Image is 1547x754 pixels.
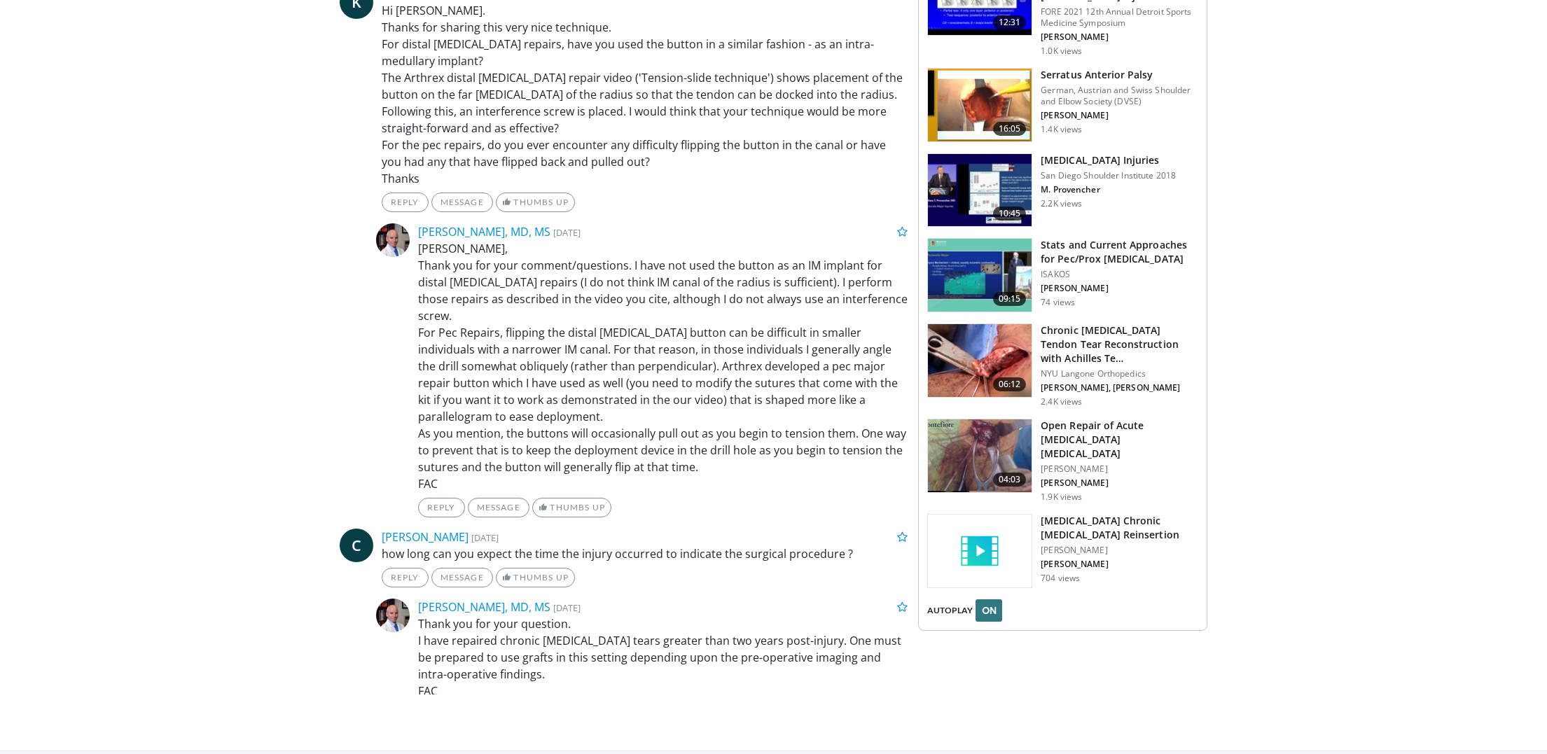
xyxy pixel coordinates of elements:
[1041,46,1082,57] p: 1.0K views
[1041,477,1198,489] p: [PERSON_NAME]
[1041,545,1198,556] p: [PERSON_NAME]
[1041,368,1198,379] p: NYU Langone Orthopedics
[1041,283,1198,294] p: [PERSON_NAME]
[1041,573,1080,584] p: 704 views
[1041,68,1198,82] h3: Serratus Anterior Palsy
[993,15,1027,29] span: 12:31
[382,2,908,187] p: Hi [PERSON_NAME]. Thanks for sharing this very nice technique. For distal [MEDICAL_DATA] repairs,...
[1041,297,1075,308] p: 74 views
[382,529,469,545] a: [PERSON_NAME]
[1041,269,1198,280] p: ISAKOS
[418,599,550,615] a: [PERSON_NAME], MD, MS
[928,69,1032,141] img: f36629fc-2725-4143-a36d-5b47fdf5f036.150x105_q85_crop-smart_upscale.jpg
[418,615,908,699] p: Thank you for your question. I have repaired chronic [MEDICAL_DATA] tears greater than two years ...
[1041,396,1082,407] p: 2.4K views
[1041,514,1198,542] h3: [MEDICAL_DATA] Chronic [MEDICAL_DATA] Reinsertion
[418,224,550,239] a: [PERSON_NAME], MD, MS
[418,240,908,492] p: [PERSON_NAME], Thank you for your comment/questions. I have not used the button as an IM implant ...
[928,419,1032,492] img: e05d4cd7-8798-43a9-9461-bfec3893ad82.150x105_q85_crop-smart_upscale.jpg
[1041,110,1198,121] p: [PERSON_NAME]
[993,377,1027,391] span: 06:12
[927,604,973,617] span: AUTOPLAY
[1041,491,1082,503] p: 1.9K views
[340,529,373,562] a: C
[928,154,1032,227] img: c1a2d083-19a0-45b9-827f-a68af00a11b1.150x105_q85_crop-smart_upscale.jpg
[993,473,1027,487] span: 04:03
[927,514,1198,588] a: [MEDICAL_DATA] Chronic [MEDICAL_DATA] Reinsertion [PERSON_NAME] [PERSON_NAME] 704 views
[993,292,1027,306] span: 09:15
[376,223,410,257] img: Avatar
[471,531,499,544] small: [DATE]
[1041,419,1198,461] h3: Open Repair of Acute [MEDICAL_DATA] [MEDICAL_DATA]
[927,323,1198,407] a: 06:12 Chronic [MEDICAL_DATA] Tendon Tear Reconstruction with Achilles Te… NYU Langone Orthopedics...
[1041,170,1176,181] p: San Diego Shoulder Institute 2018
[553,601,581,614] small: [DATE]
[496,193,575,212] a: Thumbs Up
[928,239,1032,312] img: 7ea6420f-a9df-41d9-a989-4fd4fc7a1bab.150x105_q85_crop-smart_upscale.jpg
[431,568,493,587] a: Message
[468,498,529,517] a: Message
[976,599,1002,622] button: ON
[927,238,1198,312] a: 09:15 Stats and Current Approaches for Pec/Prox [MEDICAL_DATA] ISAKOS [PERSON_NAME] 74 views
[532,498,611,517] a: Thumbs Up
[376,599,410,632] img: Avatar
[1041,6,1198,29] p: FORE 2021 12th Annual Detroit Sports Medicine Symposium
[1041,382,1198,393] p: [PERSON_NAME], [PERSON_NAME]
[418,498,465,517] a: Reply
[1041,184,1176,195] p: M. Provencher
[1041,32,1198,43] p: [PERSON_NAME]
[927,68,1198,142] a: 16:05 Serratus Anterior Palsy German, Austrian and Swiss Shoulder and Elbow Society (DVSE) [PERSO...
[1041,559,1198,570] p: [PERSON_NAME]
[1041,323,1198,365] h3: Chronic [MEDICAL_DATA] Tendon Tear Reconstruction with Achilles Te…
[1041,124,1082,135] p: 1.4K views
[496,568,575,587] a: Thumbs Up
[382,545,908,562] p: how long can you expect the time the injury occurred to indicate the surgical procedure ?
[1041,238,1198,266] h3: Stats and Current Approaches for Pec/Prox [MEDICAL_DATA]
[928,515,1032,587] img: video_placeholder_short.svg
[382,193,429,212] a: Reply
[993,207,1027,221] span: 10:45
[382,568,429,587] a: Reply
[1041,198,1082,209] p: 2.2K views
[1041,153,1176,167] h3: [MEDICAL_DATA] Injuries
[431,193,493,212] a: Message
[927,419,1198,503] a: 04:03 Open Repair of Acute [MEDICAL_DATA] [MEDICAL_DATA] [PERSON_NAME] [PERSON_NAME] 1.9K views
[993,122,1027,136] span: 16:05
[928,324,1032,397] img: c20cafb4-1063-4b29-b866-3b955233baba.jpg.150x105_q85_crop-smart_upscale.jpg
[1041,85,1198,107] p: German, Austrian and Swiss Shoulder and Elbow Society (DVSE)
[927,153,1198,228] a: 10:45 [MEDICAL_DATA] Injuries San Diego Shoulder Institute 2018 M. Provencher 2.2K views
[1041,463,1198,475] p: [PERSON_NAME]
[553,226,581,239] small: [DATE]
